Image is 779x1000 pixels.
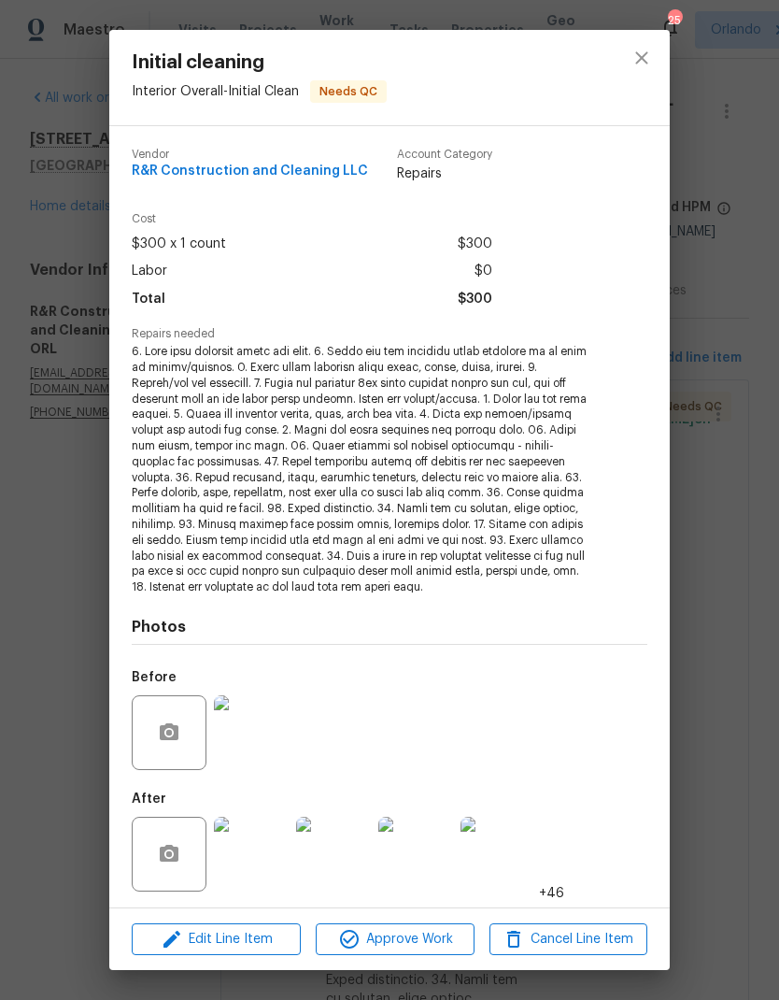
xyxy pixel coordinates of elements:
span: R&R Construction and Cleaning LLC [132,164,368,179]
h5: Before [132,671,177,684]
span: 6. Lore ipsu dolorsit ametc adi elit. 6. Seddo eiu tem incididu utlab etdolore ma al enim ad mini... [132,344,596,595]
span: Labor [132,258,167,285]
button: Cancel Line Item [489,923,647,956]
span: +46 [539,884,564,903]
span: Initial cleaning [132,52,387,73]
h4: Photos [132,618,647,636]
span: Approve Work [321,928,468,951]
span: $300 x 1 count [132,231,226,258]
button: Edit Line Item [132,923,301,956]
span: $0 [474,258,492,285]
button: Approve Work [316,923,474,956]
span: Needs QC [312,82,385,101]
button: close [619,36,664,80]
h5: After [132,793,166,806]
span: Repairs [397,164,492,183]
span: Vendor [132,149,368,161]
span: Total [132,286,165,313]
span: Cost [132,213,492,225]
span: $300 [458,231,492,258]
span: Edit Line Item [137,928,295,951]
span: $300 [458,286,492,313]
span: Account Category [397,149,492,161]
span: Interior Overall - Initial Clean [132,85,299,98]
span: Cancel Line Item [495,928,642,951]
div: 25 [668,11,681,30]
span: Repairs needed [132,328,647,340]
